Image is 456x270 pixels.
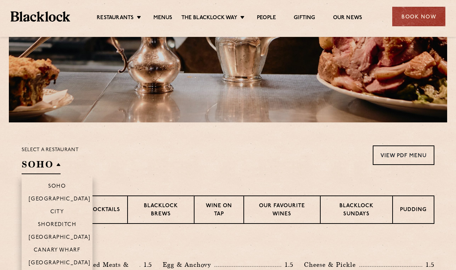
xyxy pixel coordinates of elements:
p: Pudding [400,206,427,215]
div: Book Now [392,7,445,26]
a: View PDF Menu [373,145,434,165]
p: 1.5 [281,260,293,269]
a: Gifting [294,15,315,22]
p: Egg & Anchovy [163,260,214,270]
p: 1.5 [140,260,152,269]
p: Cocktails [89,206,120,215]
p: Wine on Tap [202,202,236,219]
a: Our News [333,15,362,22]
p: Our favourite wines [251,202,313,219]
a: People [257,15,276,22]
p: Soho [48,183,66,191]
p: Select a restaurant [22,145,79,155]
p: City [50,209,64,216]
a: Menus [153,15,173,22]
h2: SOHO [22,158,61,174]
p: Shoreditch [38,222,77,229]
h3: Pre Chop Bites [22,242,434,251]
p: [GEOGRAPHIC_DATA] [29,196,91,203]
a: Restaurants [97,15,134,22]
p: [GEOGRAPHIC_DATA] [29,235,91,242]
p: [GEOGRAPHIC_DATA] [29,260,91,267]
p: 1.5 [422,260,434,269]
p: Cheese & Pickle [304,260,359,270]
p: Canary Wharf [34,247,80,254]
img: BL_Textured_Logo-footer-cropped.svg [11,11,70,21]
p: Blacklock Sundays [328,202,385,219]
a: The Blacklock Way [181,15,237,22]
p: Blacklock Brews [135,202,187,219]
